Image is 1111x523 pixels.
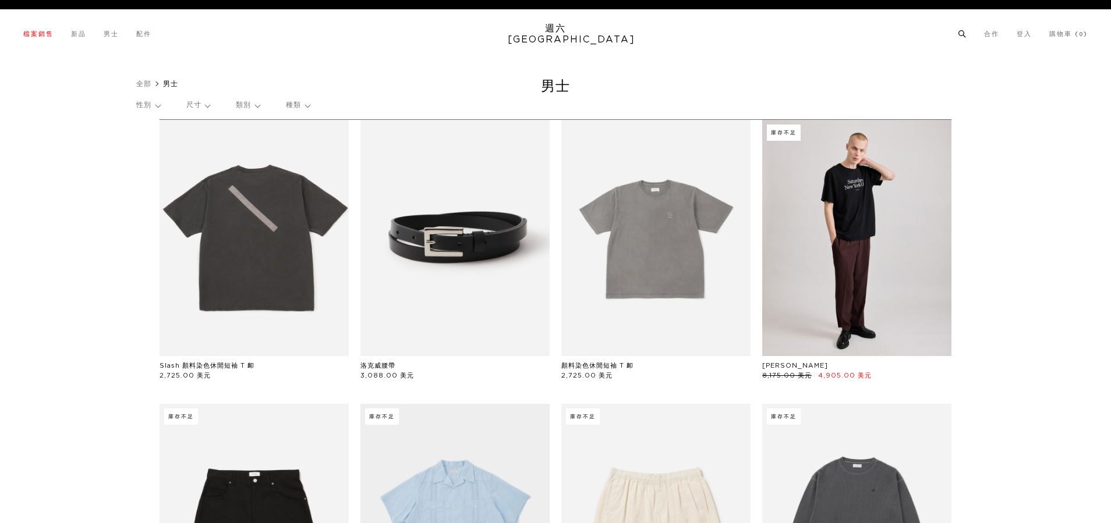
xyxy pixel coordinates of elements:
[163,80,178,87] font: 男士
[561,362,634,369] a: 顏料染色休閒短袖 T 卹
[23,31,54,37] a: 檔案銷售
[136,101,151,108] font: 性別
[508,35,635,44] font: [GEOGRAPHIC_DATA]
[771,130,797,136] font: 庫存不足
[236,101,251,108] font: 類別
[186,101,201,108] font: 尺寸
[360,372,414,379] font: 3,088.00 美元
[545,24,566,33] font: 週六
[168,414,194,419] font: 庫存不足
[561,372,613,379] font: 2,725.00 美元
[570,414,596,419] font: 庫存不足
[104,31,119,37] a: 男士
[762,372,812,379] font: 8,175.00 美元
[136,80,151,87] a: 全部
[762,362,828,369] a: [PERSON_NAME]
[160,362,254,369] a: Slash 顏料染色休閒短袖 T 卹
[160,372,211,379] font: 2,725.00 美元
[1079,32,1084,37] font: 0
[286,101,301,108] font: 種類
[771,414,797,419] font: 庫存不足
[984,31,999,37] a: 合作
[1084,31,1088,37] font: )
[1049,31,1079,37] font: 購物車 (
[508,23,604,45] a: 週六[GEOGRAPHIC_DATA]
[136,31,151,37] a: 配件
[818,372,872,379] font: 4,905.00 美元
[1049,31,1088,37] a: 購物車 (0)
[360,362,395,369] a: 洛克威腰帶
[1017,31,1032,37] a: 登入
[71,31,86,37] a: 新品
[369,414,395,419] font: 庫存不足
